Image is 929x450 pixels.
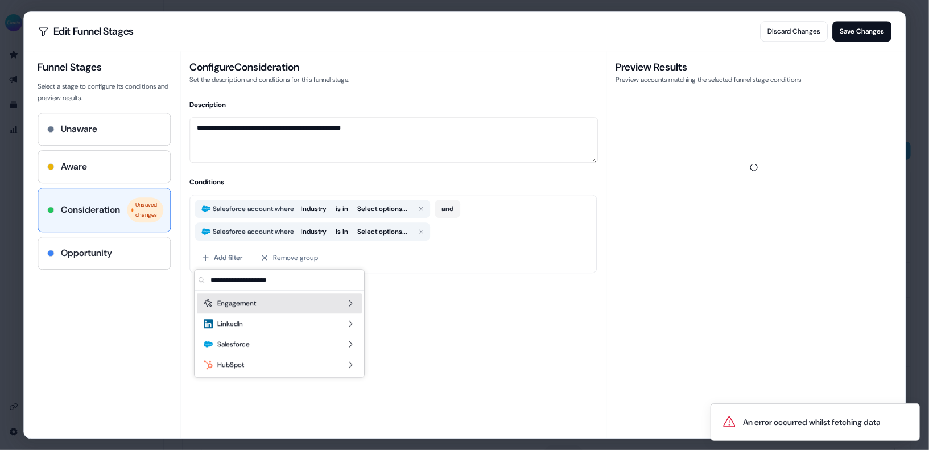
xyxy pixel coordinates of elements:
span: Industry [301,226,327,237]
div: Suggestions [195,291,364,377]
span: Industry [301,203,327,214]
h3: Funnel Stages [38,60,171,74]
h4: Aware [61,160,87,174]
span: Engagement [217,298,256,309]
span: Salesforce account where [210,203,296,214]
h4: Unaware [61,122,97,136]
button: Add filter group [189,280,264,300]
button: Save Changes [832,21,891,42]
p: Set the description and conditions for this funnel stage. [189,74,597,85]
p: Select a stage to configure its conditions and preview results. [38,81,171,104]
h2: Edit Funnel Stages [38,26,134,37]
span: Salesforce account where [210,226,296,237]
button: Add filter [195,247,249,268]
div: An error occurred whilst fetching data [743,416,881,428]
button: Remove group [254,247,325,268]
h4: Description [189,99,597,110]
button: Select options... [353,225,412,238]
button: and [435,200,460,218]
span: Salesforce [217,338,250,350]
h4: Opportunity [61,246,112,260]
h4: Conditions [189,176,597,188]
p: Preview accounts matching the selected funnel stage conditions [616,74,891,85]
h3: Configure Consideration [189,60,597,74]
button: Discard Changes [760,21,828,42]
h4: Consideration [61,203,120,217]
span: Unsaved changes [135,200,159,220]
button: Select options... [353,202,412,216]
h3: Preview Results [616,60,891,74]
span: LinkedIn [217,318,243,329]
span: HubSpot [217,359,244,370]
